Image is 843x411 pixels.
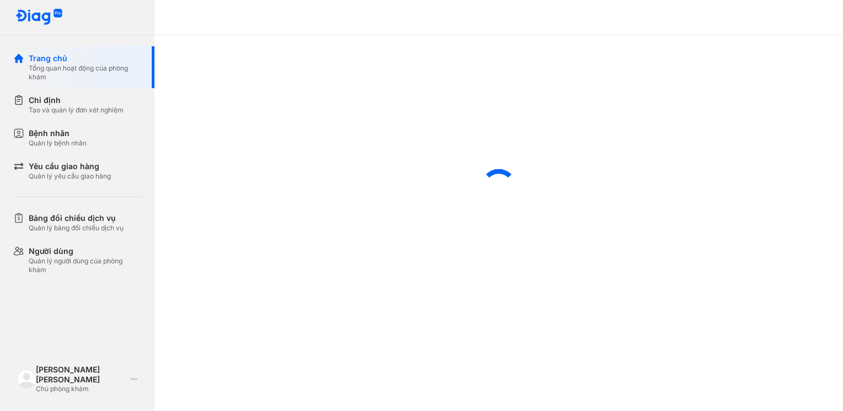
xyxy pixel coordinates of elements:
[36,365,126,385] div: [PERSON_NAME] [PERSON_NAME]
[29,246,141,257] div: Người dùng
[29,139,87,148] div: Quản lý bệnh nhân
[29,161,111,172] div: Yêu cầu giao hàng
[29,213,124,224] div: Bảng đối chiếu dịch vụ
[29,64,141,82] div: Tổng quan hoạt động của phòng khám
[29,95,124,106] div: Chỉ định
[36,385,126,393] div: Chủ phòng khám
[29,106,124,115] div: Tạo và quản lý đơn xét nghiệm
[29,128,87,139] div: Bệnh nhân
[29,53,141,64] div: Trang chủ
[29,257,141,274] div: Quản lý người dùng của phòng khám
[29,224,124,232] div: Quản lý bảng đối chiếu dịch vụ
[15,9,63,26] img: logo
[18,370,36,388] img: logo
[29,172,111,181] div: Quản lý yêu cầu giao hàng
